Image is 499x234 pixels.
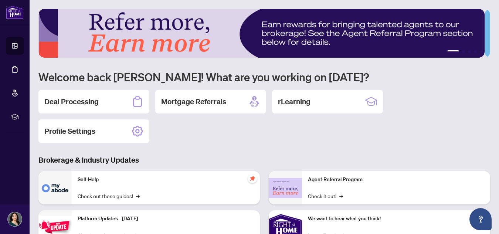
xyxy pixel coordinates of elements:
span: → [339,192,343,200]
span: pushpin [248,174,257,183]
button: 4 [474,50,477,53]
p: We want to hear what you think! [308,215,484,223]
img: Slide 0 [38,9,485,58]
h2: Profile Settings [44,126,95,136]
button: Open asap [469,208,492,230]
img: Agent Referral Program [269,178,302,198]
button: 1 [447,50,459,53]
h2: rLearning [278,96,310,107]
a: Check out these guides!→ [78,192,140,200]
button: 3 [468,50,471,53]
p: Self-Help [78,176,254,184]
span: → [136,192,140,200]
button: 5 [480,50,483,53]
h1: Welcome back [PERSON_NAME]! What are you working on [DATE]? [38,70,490,84]
img: Self-Help [38,171,72,204]
a: Check it out!→ [308,192,343,200]
img: logo [6,6,24,19]
p: Agent Referral Program [308,176,484,184]
p: Platform Updates - [DATE] [78,215,254,223]
img: Profile Icon [8,212,22,226]
h2: Mortgage Referrals [161,96,226,107]
h2: Deal Processing [44,96,99,107]
h3: Brokerage & Industry Updates [38,155,490,165]
button: 2 [462,50,465,53]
